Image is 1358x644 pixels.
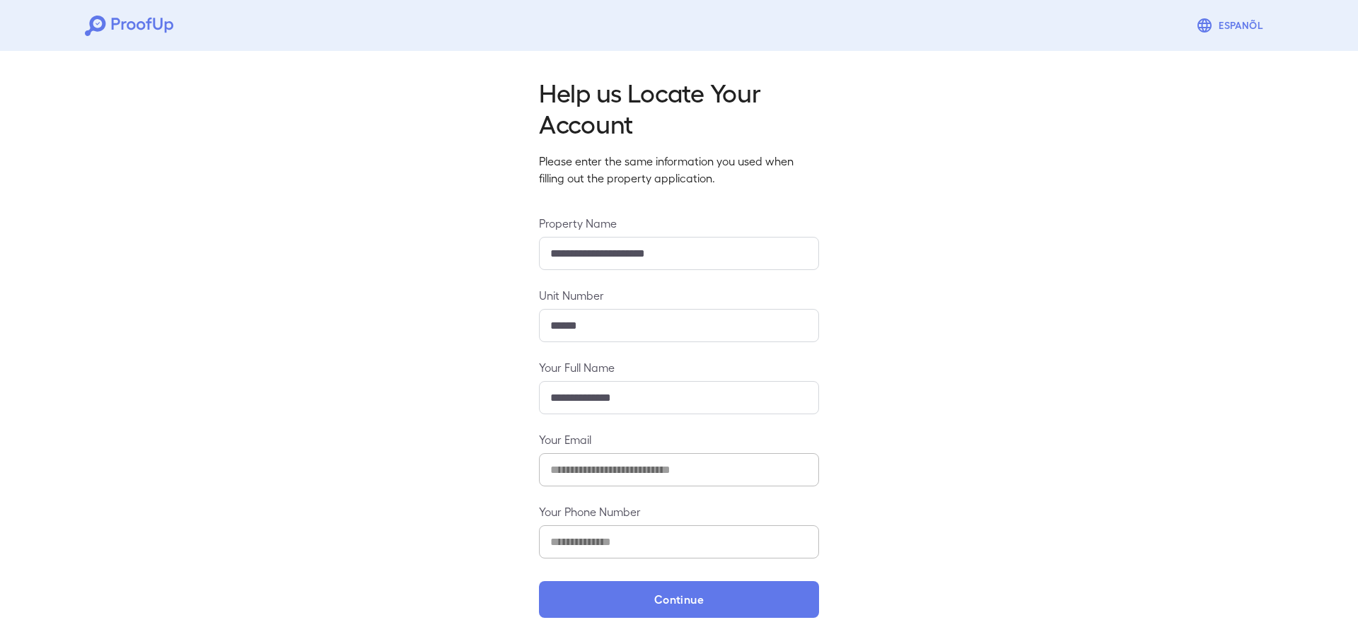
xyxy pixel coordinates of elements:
label: Property Name [539,215,819,231]
label: Unit Number [539,287,819,303]
label: Your Phone Number [539,503,819,520]
p: Please enter the same information you used when filling out the property application. [539,153,819,187]
label: Your Email [539,431,819,447]
button: Continue [539,581,819,618]
h2: Help us Locate Your Account [539,76,819,139]
label: Your Full Name [539,359,819,375]
button: Espanõl [1190,11,1273,40]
